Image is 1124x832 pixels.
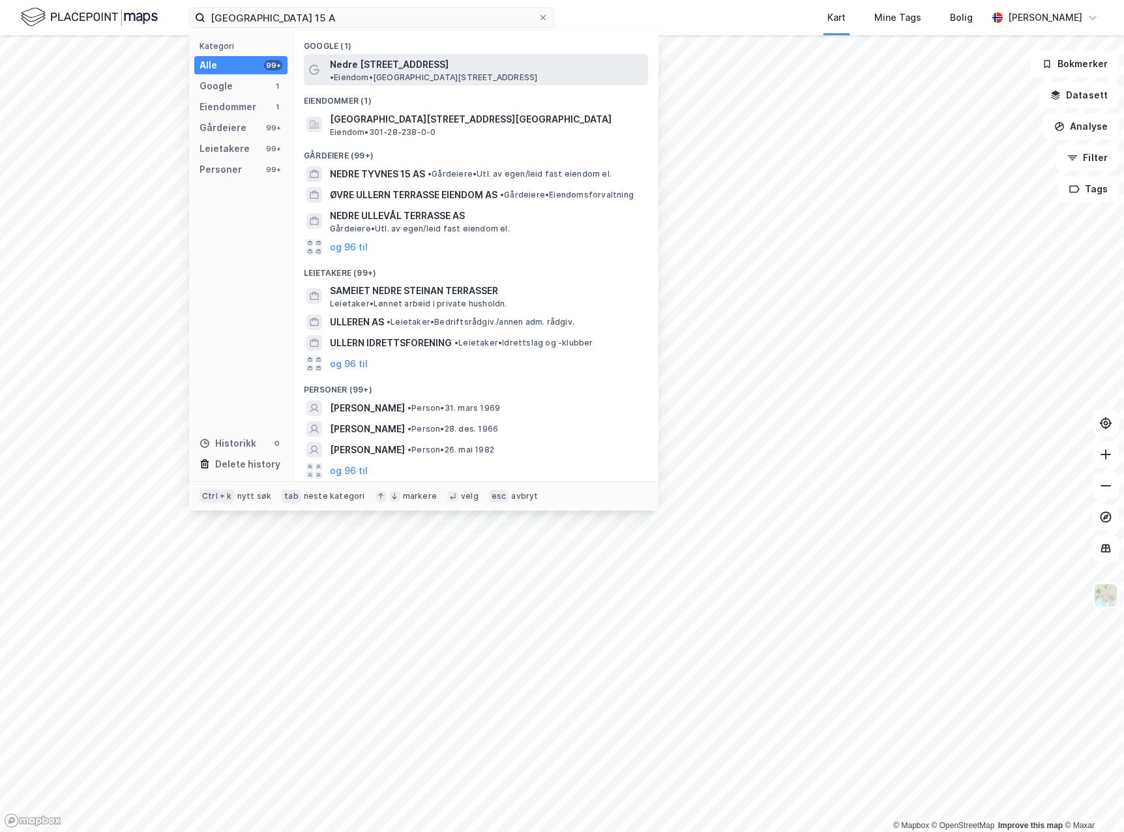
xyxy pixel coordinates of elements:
button: og 96 til [330,239,368,255]
div: tab [282,490,301,503]
span: • [387,317,391,327]
span: Gårdeiere • Eiendomsforvaltning [500,190,634,200]
img: Z [1093,583,1118,608]
a: Improve this map [998,821,1063,830]
button: Analyse [1043,113,1119,140]
div: Ctrl + k [200,490,235,503]
div: 1 [272,81,282,91]
span: Gårdeiere • Utl. av egen/leid fast eiendom el. [330,224,510,234]
div: 99+ [264,60,282,70]
div: 99+ [264,143,282,154]
div: Alle [200,57,217,73]
span: [GEOGRAPHIC_DATA][STREET_ADDRESS][GEOGRAPHIC_DATA] [330,111,643,127]
span: Eiendom • [GEOGRAPHIC_DATA][STREET_ADDRESS] [330,72,537,83]
span: • [407,403,411,413]
span: NEDRE ULLEVÅL TERRASSE AS [330,208,643,224]
div: 1 [272,102,282,112]
span: Gårdeiere • Utl. av egen/leid fast eiendom el. [428,169,612,179]
div: Kart [827,10,846,25]
div: Historikk [200,436,256,451]
div: neste kategori [304,491,365,501]
div: 99+ [264,123,282,133]
a: Mapbox homepage [4,813,61,828]
span: • [407,424,411,434]
span: [PERSON_NAME] [330,400,405,416]
span: • [330,72,334,82]
a: OpenStreetMap [932,821,995,830]
div: Kontrollprogram for chat [1059,769,1124,832]
div: 0 [272,438,282,449]
span: ULLERN IDRETTSFORENING [330,335,452,351]
div: Mine Tags [874,10,921,25]
div: Leietakere [200,141,250,156]
span: ULLEREN AS [330,314,384,330]
div: Eiendommer [200,99,256,115]
div: avbryt [511,491,538,501]
button: og 96 til [330,463,368,479]
span: Person • 26. mai 1982 [407,445,494,455]
div: Bolig [950,10,973,25]
span: ØVRE ULLERN TERRASSE EIENDOM AS [330,187,497,203]
span: [PERSON_NAME] [330,442,405,458]
div: velg [461,491,479,501]
span: • [428,169,432,179]
button: Filter [1056,145,1119,171]
div: Kategori [200,41,288,51]
span: Leietaker • Lønnet arbeid i private husholdn. [330,299,507,309]
div: Personer [200,162,242,177]
span: Person • 28. des. 1966 [407,424,498,434]
div: Google (1) [293,31,658,54]
span: • [407,445,411,454]
button: Tags [1058,176,1119,202]
div: esc [489,490,509,503]
div: 99+ [264,164,282,175]
span: Nedre [STREET_ADDRESS] [330,57,449,72]
iframe: Chat Widget [1059,769,1124,832]
div: Leietakere (99+) [293,258,658,281]
div: Google [200,78,233,94]
span: • [454,338,458,348]
div: Personer (99+) [293,374,658,398]
span: Eiendom • 301-28-238-0-0 [330,127,436,138]
div: [PERSON_NAME] [1008,10,1082,25]
button: og 96 til [330,356,368,372]
span: Leietaker • Idrettslag og -klubber [454,338,593,348]
img: logo.f888ab2527a4732fd821a326f86c7f29.svg [21,6,158,29]
button: Bokmerker [1031,51,1119,77]
span: Leietaker • Bedriftsrådgiv./annen adm. rådgiv. [387,317,574,327]
div: Eiendommer (1) [293,85,658,109]
div: Delete history [215,456,280,472]
span: [PERSON_NAME] [330,421,405,437]
button: Datasett [1039,82,1119,108]
span: SAMEIET NEDRE STEINAN TERRASSER [330,283,643,299]
div: markere [403,491,437,501]
span: Person • 31. mars 1969 [407,403,500,413]
div: Gårdeiere [200,120,246,136]
a: Mapbox [893,821,929,830]
input: Søk på adresse, matrikkel, gårdeiere, leietakere eller personer [205,8,538,27]
div: nytt søk [237,491,272,501]
span: NEDRE TYVNES 15 AS [330,166,425,182]
div: Gårdeiere (99+) [293,140,658,164]
span: • [500,190,504,200]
